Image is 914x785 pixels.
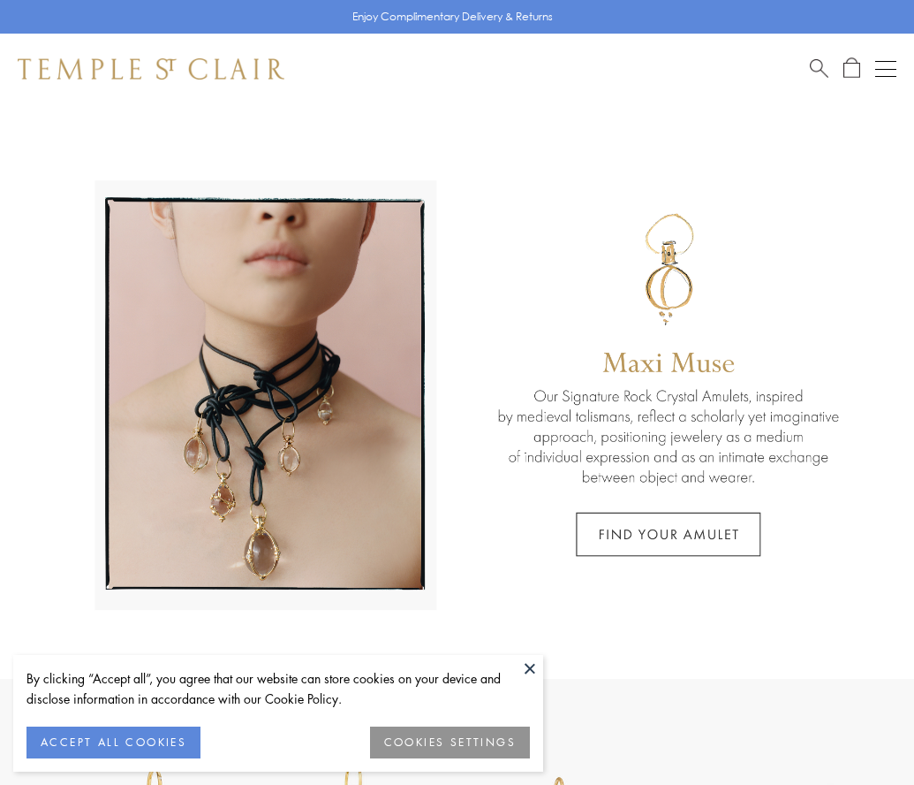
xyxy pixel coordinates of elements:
img: Temple St. Clair [18,58,284,80]
button: Open navigation [875,58,896,80]
a: Open Shopping Bag [843,57,860,80]
div: By clicking “Accept all”, you agree that our website can store cookies on your device and disclos... [26,668,530,709]
p: Enjoy Complimentary Delivery & Returns [352,8,553,26]
button: ACCEPT ALL COOKIES [26,727,200,758]
button: COOKIES SETTINGS [370,727,530,758]
a: Search [810,57,828,80]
